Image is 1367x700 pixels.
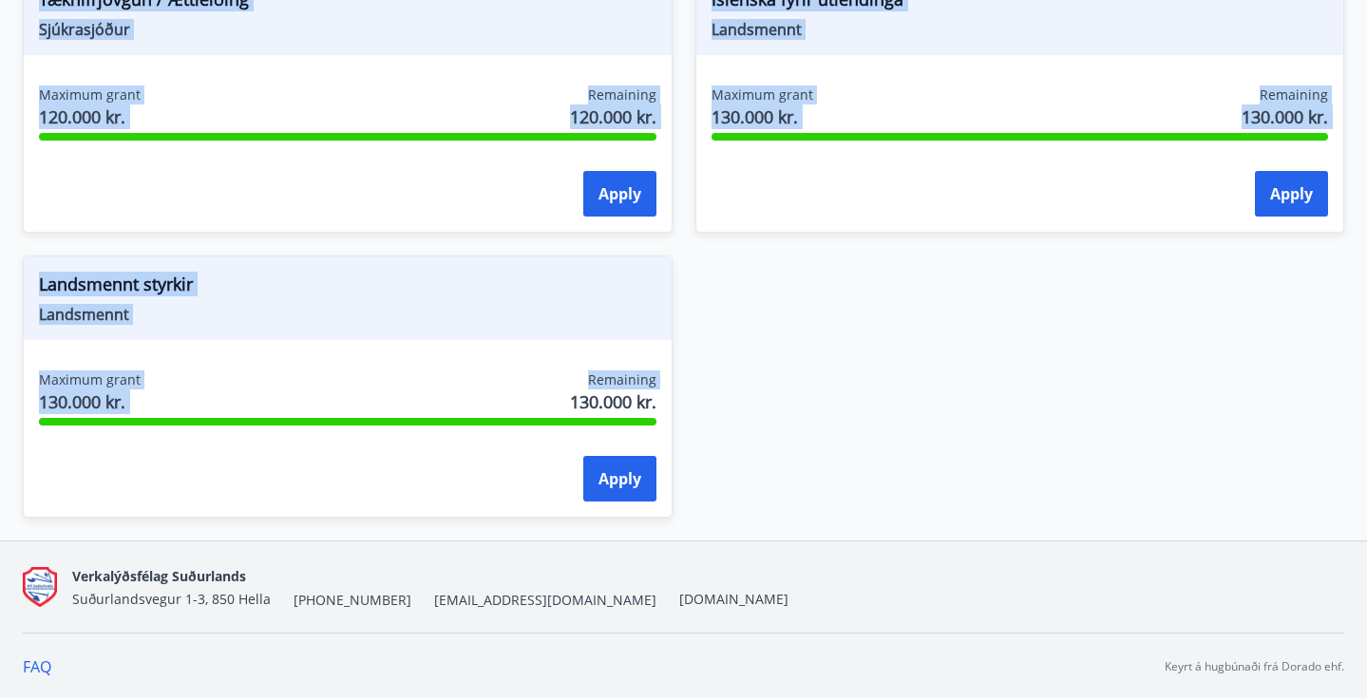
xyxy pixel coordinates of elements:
button: Apply [1255,171,1328,217]
span: Sjúkrasjóður [39,19,656,40]
span: Remaining [1260,85,1328,104]
img: Q9do5ZaFAFhn9lajViqaa6OIrJ2A2A46lF7VsacK.png [23,567,57,608]
span: Maximum grant [712,85,813,104]
span: Suðurlandsvegur 1-3, 850 Hella [72,590,271,608]
span: Landsmennt [712,19,1329,40]
a: FAQ [23,656,51,677]
button: Apply [583,456,656,501]
span: Landsmennt styrkir [39,272,656,304]
span: [EMAIL_ADDRESS][DOMAIN_NAME] [434,591,656,610]
span: [PHONE_NUMBER] [294,591,411,610]
span: Maximum grant [39,370,141,389]
span: 130.000 kr. [39,389,141,414]
span: 130.000 kr. [1242,104,1328,129]
span: Remaining [588,85,656,104]
span: Remaining [588,370,656,389]
span: Verkalýðsfélag Suðurlands [72,567,246,585]
p: Keyrt á hugbúnaði frá Dorado ehf. [1165,658,1344,675]
span: Maximum grant [39,85,141,104]
button: Apply [583,171,656,217]
span: 130.000 kr. [570,389,656,414]
span: 120.000 kr. [570,104,656,129]
span: Landsmennt [39,304,656,325]
a: [DOMAIN_NAME] [679,590,788,608]
span: 120.000 kr. [39,104,141,129]
span: 130.000 kr. [712,104,813,129]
